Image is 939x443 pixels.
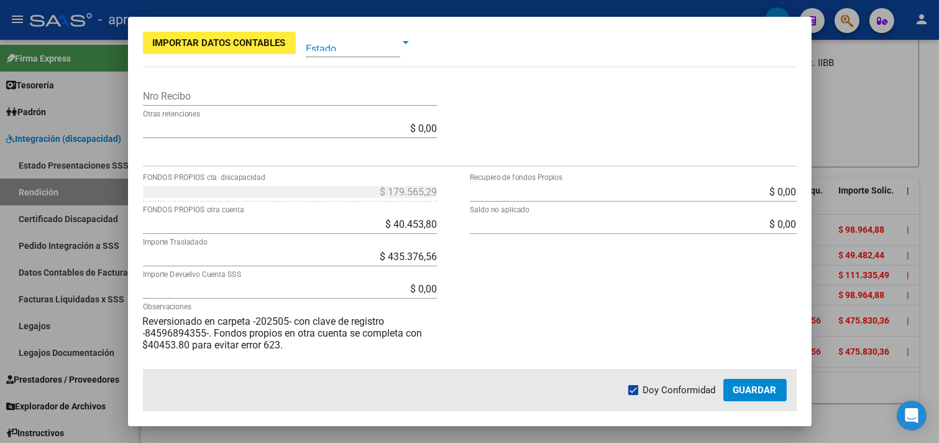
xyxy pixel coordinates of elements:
div: Open Intercom Messenger [897,401,927,431]
span: Doy Conformidad [643,383,716,398]
span: Guardar [733,385,777,396]
span: Importar Datos Contables [153,37,286,49]
button: Guardar [723,379,787,401]
button: Importar Datos Contables [143,32,296,54]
